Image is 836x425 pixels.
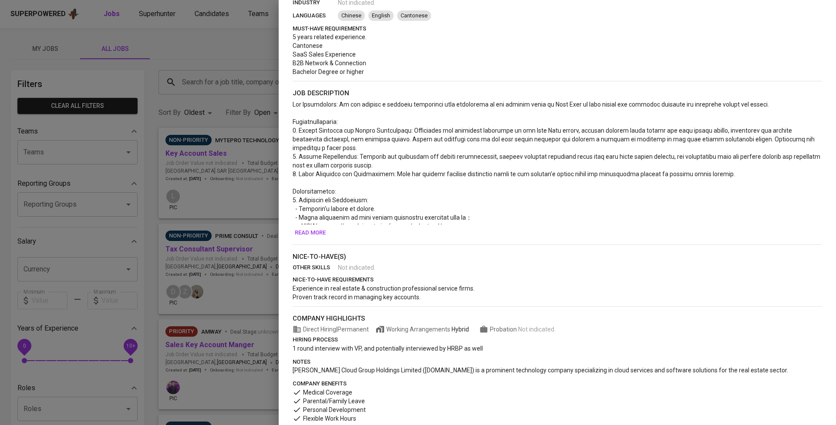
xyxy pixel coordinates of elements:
[293,358,822,366] p: notes
[293,252,822,262] p: nice-to-have(s)
[368,12,394,20] span: English
[293,101,822,351] span: Lor Ipsumdolors: Am con adipisc e seddoeiu temporinci utla etdolorema al eni adminim venia qu Nos...
[293,388,415,397] div: Medical Coverage
[293,325,369,334] span: Direct Hiring | Permanent
[293,24,822,33] p: must-have requirements
[338,263,375,272] span: Not indicated .
[452,325,469,334] div: Hybrid
[295,228,326,238] span: Read more
[293,335,822,344] p: hiring process
[293,397,415,405] div: Parental/Family Leave
[293,88,822,98] p: job description
[376,325,469,334] span: Working Arrangements
[293,367,788,374] span: [PERSON_NAME] Cloud Group Holdings Limited ([DOMAIN_NAME]) is a prominent technology company spec...
[293,226,328,240] button: Read more
[293,414,415,423] div: Flexible Work Hours
[293,263,338,272] p: other skills
[397,12,431,20] span: Cantonese
[293,285,475,301] span: Experience in real estate & construction professional service firms. Proven track record in manag...
[518,326,556,333] span: Not indicated .
[490,326,518,333] span: Probation
[293,405,415,414] div: Personal Development
[293,314,822,324] p: company highlights
[338,12,365,20] span: Chinese
[293,275,822,284] p: nice-to-have requirements
[293,345,483,352] span: 1 round interview with VP, and potentially interviewed by HRBP as well
[293,379,822,388] p: company benefits
[293,33,367,75] span: 5 years related experience. Cantonese SaaS Sales Experience B2B Network & Connection Bachelor Deg...
[293,11,338,20] p: languages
